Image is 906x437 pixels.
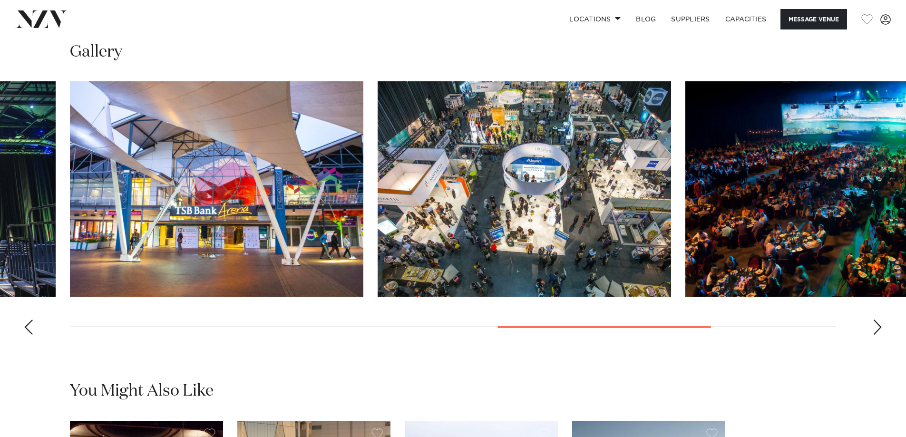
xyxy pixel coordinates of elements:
h2: You Might Also Like [70,380,214,402]
a: SUPPLIERS [663,9,717,29]
swiper-slide: 7 / 9 [378,81,671,297]
a: Locations [562,9,628,29]
a: Capacities [718,9,774,29]
img: nzv-logo.png [15,10,67,28]
a: BLOG [628,9,663,29]
h2: Gallery [70,41,122,63]
button: Message Venue [780,9,847,29]
swiper-slide: 6 / 9 [70,81,363,297]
